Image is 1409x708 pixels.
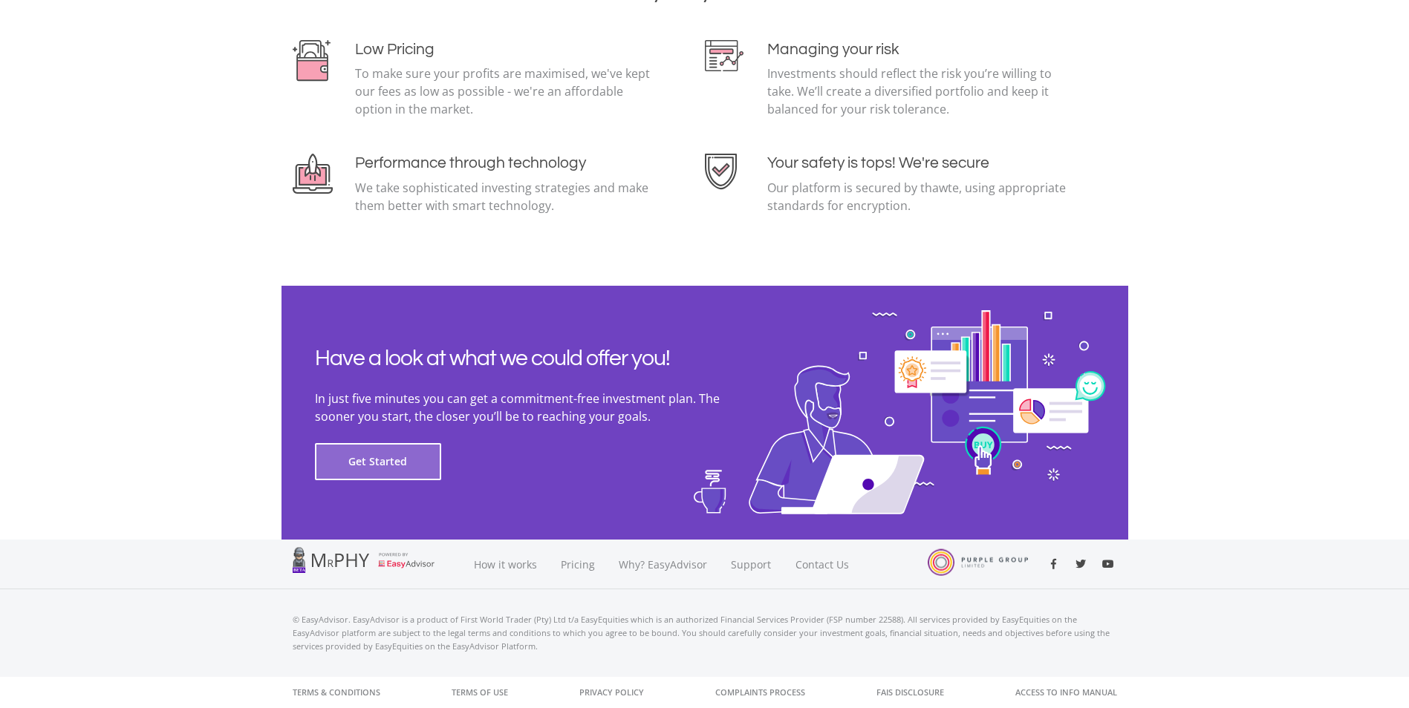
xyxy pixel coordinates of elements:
[355,40,657,59] h4: Low Pricing
[355,179,657,214] p: We take sophisticated investing strategies and make them better with smart technology.
[315,345,761,372] h2: Have a look at what we could offer you!
[715,677,805,708] a: Complaints Process
[719,540,784,589] a: Support
[784,540,862,589] a: Contact Us
[579,677,644,708] a: Privacy Policy
[607,540,719,589] a: Why? EasyAdvisor
[549,540,607,589] a: Pricing
[767,179,1070,214] p: Our platform is secured by thawte, using appropriate standards for encryption.
[876,677,944,708] a: FAIS Disclosure
[767,65,1070,118] p: Investments should reflect the risk you’re willing to take. We’ll create a diversified portfolio ...
[315,443,441,480] button: Get Started
[767,40,1070,59] h4: Managing your risk
[462,540,549,589] a: How it works
[293,677,380,708] a: Terms & Conditions
[452,677,508,708] a: Terms of Use
[315,390,761,425] p: In just five minutes you can get a commitment-free investment plan. The sooner you start, the clo...
[1015,677,1117,708] a: Access to Info Manual
[767,154,1070,172] h4: Your safety is tops! We're secure
[355,154,657,172] h4: Performance through technology
[355,65,657,118] p: To make sure your profits are maximised, we've kept our fees as low as possible - we're an afford...
[293,613,1117,653] p: © EasyAdvisor. EasyAdvisor is a product of First World Trader (Pty) Ltd t/a EasyEquities which is...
